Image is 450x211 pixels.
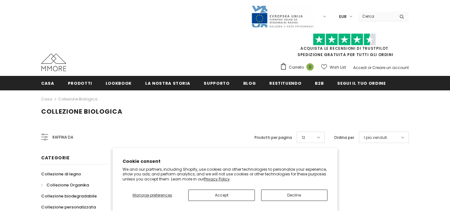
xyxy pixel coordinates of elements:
a: Prodotti [68,76,92,90]
label: Prodotti per pagina [255,134,292,141]
span: SPEDIZIONE GRATUITA PER TUTTI GLI ORDINI [280,36,409,57]
span: Wish List [330,64,346,71]
a: Javni Razpis [251,14,314,19]
a: Collezione Organika [41,180,89,191]
a: Blog [243,76,256,90]
span: Collezione di legno [41,171,81,177]
span: Segui il tuo ordine [337,80,386,86]
span: Categorie [41,155,69,161]
span: I più venduti [364,134,387,141]
span: Collezione biodegradabile [41,193,97,199]
a: Lookbook [106,76,132,90]
button: Decline [261,190,327,201]
span: B2B [315,80,324,86]
span: Carrello [289,64,304,71]
a: La nostra storia [145,76,190,90]
span: supporto [204,80,229,86]
span: Raffina da [52,134,73,141]
a: Restituendo [269,76,301,90]
img: Javni Razpis [251,5,314,28]
span: Restituendo [269,80,301,86]
a: Collezione biologica [58,96,97,102]
a: Collezione di legno [41,168,81,180]
img: Casi MMORE [41,54,66,71]
a: Segui il tuo ordine [337,76,386,90]
img: Fidati di Pilot Stars [313,33,376,46]
span: Prodotti [68,80,92,86]
span: EUR [339,14,347,20]
label: Ordina per [334,134,354,141]
a: Casa [41,76,54,90]
button: Manage preferences [123,190,182,201]
span: La nostra storia [145,80,190,86]
a: Carrello 0 [280,63,317,72]
span: Collezione Organika [47,182,89,188]
span: Collezione biologica [41,107,123,116]
p: We and our partners, including Shopify, use cookies and other technologies to personalize your ex... [123,167,327,182]
a: Collezione biodegradabile [41,191,97,202]
a: Casa [41,95,52,103]
a: Creare un account [372,65,409,70]
span: Blog [243,80,256,86]
h2: Cookie consent [123,158,327,165]
a: B2B [315,76,324,90]
span: or [368,65,371,70]
input: Search Site [359,12,395,21]
span: Collezione personalizzata [41,204,96,210]
a: Accedi [353,65,367,70]
button: Accept [188,190,255,201]
span: 0 [306,63,314,71]
span: Manage preferences [133,192,172,198]
a: supporto [204,76,229,90]
a: Acquista le recensioni di TrustPilot [300,46,388,51]
a: Wish List [321,62,346,73]
span: Lookbook [106,80,132,86]
a: Privacy Policy [204,176,230,182]
span: Casa [41,80,54,86]
span: 12 [302,134,305,141]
